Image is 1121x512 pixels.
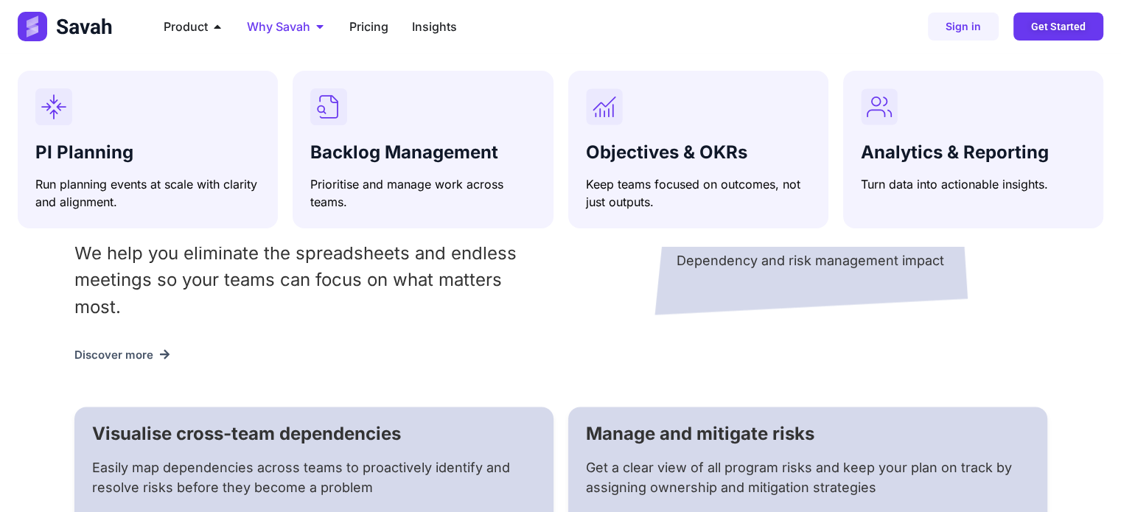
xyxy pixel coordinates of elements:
span: PI Planning [35,141,133,163]
nav: Menu [152,12,713,41]
a: Backlog ManagementPrioritise and manage work across teams. [293,71,553,228]
span: Analytics & Reporting [861,141,1049,163]
a: Get Started [1013,13,1103,41]
p: Keep teams focused on outcomes, not just outputs. [586,175,811,211]
p: Run planning events at scale with clarity and alignment. [35,175,260,211]
a: Objectives & OKRsKeep teams focused on outcomes, not just outputs. [568,71,828,228]
p: We help you eliminate the spreadsheets and endless meetings so your teams can focus on what matte... [74,240,546,320]
a: Sign in [928,13,999,41]
span: Objectives & OKRs [586,141,747,163]
span: Why Savah [247,18,310,35]
span: Get Started [1031,21,1086,32]
p: Turn data into actionable insights. [861,175,1086,193]
h2: Visualise cross-team dependencies [92,424,536,442]
span: Product [164,18,208,35]
span: Backlog Management [310,141,498,163]
div: Menu Toggle [152,12,713,41]
h2: Manage and mitigate risks [586,424,1030,442]
p: Easily map dependencies across teams to proactively identify and resolve risks before they become... [92,457,536,497]
iframe: Chat Widget [1047,441,1121,512]
a: Analytics & ReportingTurn data into actionable insights. [843,71,1103,228]
a: Discover more [74,348,170,360]
p: Dependency and risk management impact [677,254,953,267]
a: Pricing [349,18,388,35]
span: Sign in [946,21,981,32]
a: PI PlanningRun planning events at scale with clarity and alignment. [18,71,278,228]
p: Prioritise and manage work across teams. [310,175,535,211]
a: Insights [412,18,457,35]
span: Discover more [74,348,153,360]
p: Get a clear view of all program risks and keep your plan on track by assigning ownership and miti... [586,457,1030,497]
